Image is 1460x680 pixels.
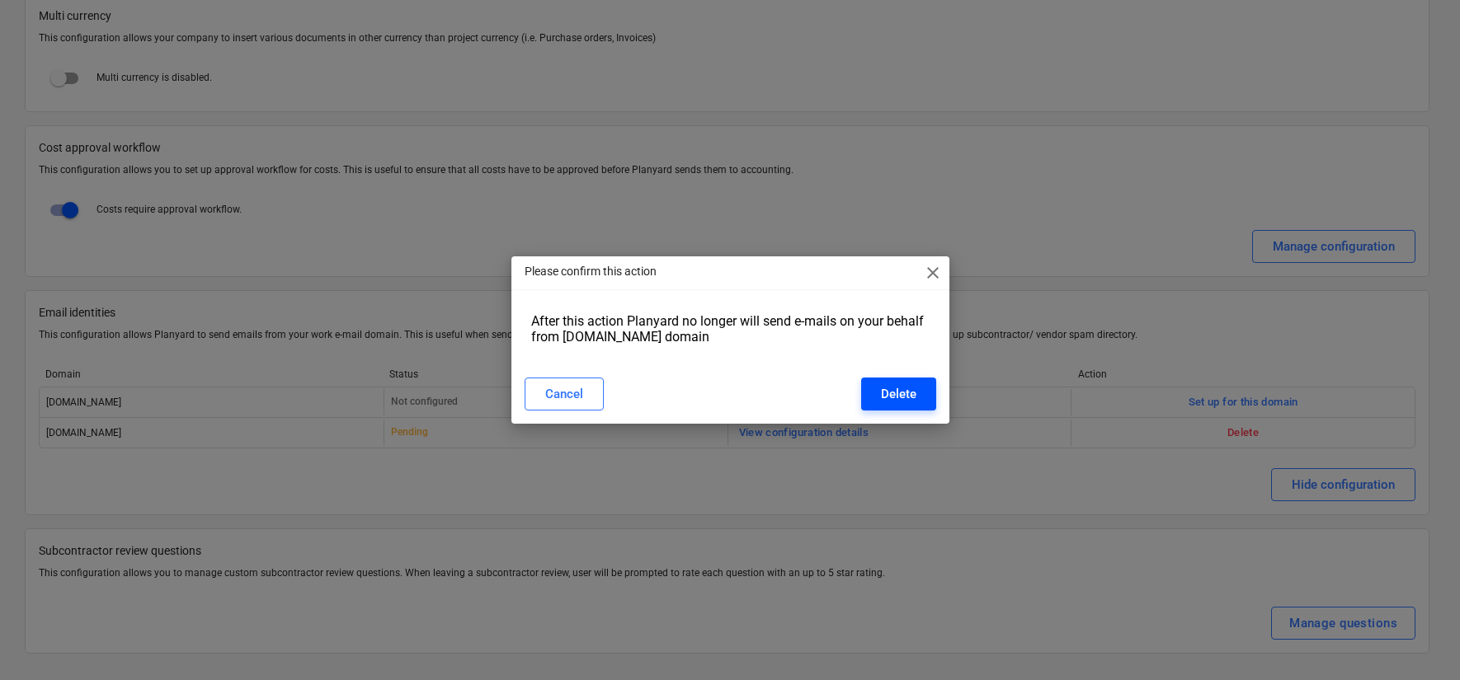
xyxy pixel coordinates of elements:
[1378,601,1460,680] iframe: Chat Widget
[525,378,604,410] button: Cancel
[525,263,657,280] p: Please confirm this action
[923,263,943,283] span: close
[861,378,936,410] button: Delete
[525,307,936,351] div: After this action Planyard no longer will send e-mails on your behalf from [DOMAIN_NAME] domain
[545,383,583,405] div: Cancel
[881,383,916,405] div: Delete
